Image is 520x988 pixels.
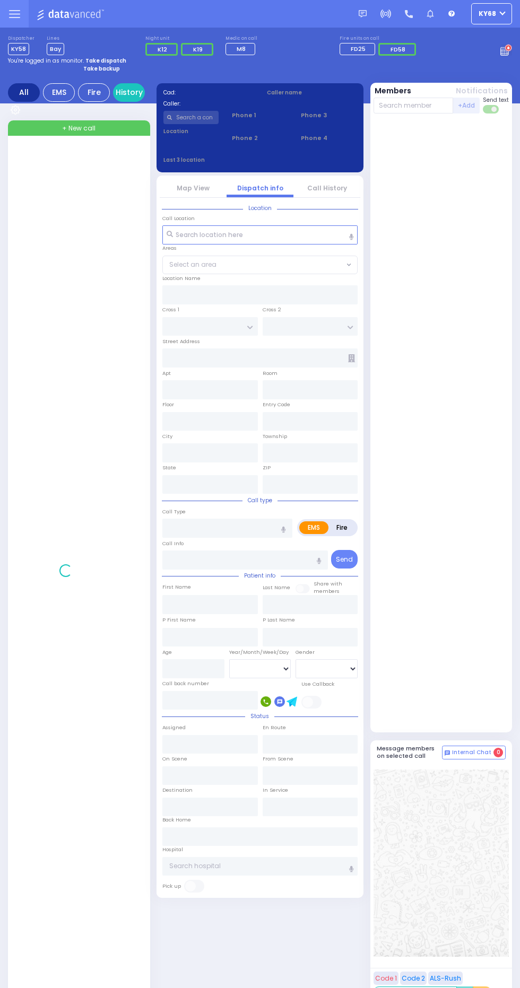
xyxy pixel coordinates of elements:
[263,724,286,731] label: En Route
[8,57,84,65] span: You're logged in as monitor.
[229,649,291,656] div: Year/Month/Week/Day
[456,85,508,97] button: Notifications
[307,183,347,193] a: Call History
[237,45,246,53] span: M8
[263,370,278,377] label: Room
[314,580,342,587] small: Share with
[471,3,512,24] button: ky68
[243,204,277,212] span: Location
[232,134,288,143] span: Phone 2
[237,183,283,193] a: Dispatch info
[445,750,450,756] img: comment-alt.png
[162,616,196,624] label: P First Name
[62,124,96,133] span: + New call
[263,464,271,471] label: ZIP
[37,7,107,21] img: Logo
[374,972,398,985] button: Code 1
[299,521,328,534] label: EMS
[162,338,200,345] label: Street Address
[263,433,287,440] label: Township
[162,755,187,763] label: On Scene
[442,746,506,759] button: Internal Chat 0
[162,433,172,440] label: City
[83,65,120,73] strong: Take backup
[239,572,281,580] span: Patient info
[331,550,358,569] button: Send
[245,712,274,720] span: Status
[113,83,145,102] a: History
[263,755,293,763] label: From Scene
[296,649,315,656] label: Gender
[163,89,254,97] label: Cad:
[162,649,172,656] label: Age
[359,10,367,18] img: message.svg
[8,36,34,42] label: Dispatcher
[78,83,110,102] div: Fire
[162,275,201,282] label: Location Name
[391,45,405,54] span: FD58
[8,43,29,55] span: KY58
[162,846,183,853] label: Hospital
[162,215,195,222] label: Call Location
[226,36,258,42] label: Medic on call
[162,786,193,794] label: Destination
[145,36,216,42] label: Night unit
[267,89,357,97] label: Caller name
[340,36,419,42] label: Fire units on call
[162,857,358,876] input: Search hospital
[232,111,288,120] span: Phone 1
[242,496,278,504] span: Call type
[163,127,219,135] label: Location
[301,111,357,120] span: Phone 3
[163,100,254,108] label: Caller:
[162,724,186,731] label: Assigned
[162,882,181,890] label: Pick up
[483,104,500,115] label: Turn off text
[177,183,210,193] a: Map View
[162,244,177,252] label: Areas
[328,521,356,534] label: Fire
[162,816,191,824] label: Back Home
[483,96,509,104] span: Send text
[301,680,334,688] label: Use Callback
[479,9,496,19] span: ky68
[162,508,186,515] label: Call Type
[301,134,357,143] span: Phone 4
[162,401,174,408] label: Floor
[263,786,288,794] label: In Service
[452,749,491,756] span: Internal Chat
[169,260,216,269] span: Select an area
[8,83,40,102] div: All
[193,45,203,54] span: K19
[263,616,295,624] label: P Last Name
[162,680,209,687] label: Call back number
[162,464,176,471] label: State
[47,36,64,42] label: Lines
[493,748,503,757] span: 0
[47,43,64,55] span: Bay
[428,972,463,985] button: ALS-Rush
[263,401,290,408] label: Entry Code
[85,57,126,65] strong: Take dispatch
[374,98,454,113] input: Search member
[400,972,427,985] button: Code 2
[163,111,219,124] input: Search a contact
[162,583,191,591] label: First Name
[162,370,171,377] label: Apt
[314,588,340,594] span: members
[263,584,290,591] label: Last Name
[162,225,358,244] input: Search location here
[263,306,281,313] label: Cross 2
[43,83,75,102] div: EMS
[158,45,167,54] span: K12
[162,306,179,313] label: Cross 1
[375,85,411,97] button: Members
[163,156,261,164] label: Last 3 location
[377,745,443,759] h5: Message members on selected call
[351,45,366,53] span: FD25
[348,354,355,362] span: Other building occupants
[162,540,184,547] label: Call Info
